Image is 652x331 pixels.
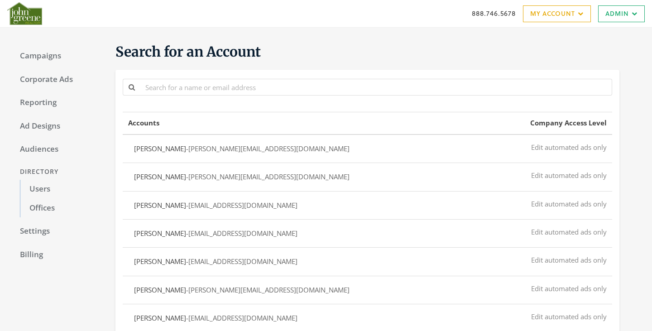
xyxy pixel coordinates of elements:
[531,140,607,154] div: Edit automated ads only
[531,282,607,296] div: Edit automated ads only
[128,225,419,242] button: [PERSON_NAME]-[EMAIL_ADDRESS][DOMAIN_NAME]
[186,172,350,181] span: - [PERSON_NAME][EMAIL_ADDRESS][DOMAIN_NAME]
[598,5,645,22] a: Admin
[531,168,607,182] div: Edit automated ads only
[11,93,108,112] a: Reporting
[134,172,186,181] span: [PERSON_NAME]
[128,197,419,214] button: [PERSON_NAME]-[EMAIL_ADDRESS][DOMAIN_NAME]
[531,253,607,267] div: Edit automated ads only
[186,257,297,266] span: - [EMAIL_ADDRESS][DOMAIN_NAME]
[140,79,612,96] input: Search for a name or email address
[128,282,419,298] button: [PERSON_NAME]-[PERSON_NAME][EMAIL_ADDRESS][DOMAIN_NAME]
[186,285,350,294] span: - [PERSON_NAME][EMAIL_ADDRESS][DOMAIN_NAME]
[186,201,297,210] span: - [EMAIL_ADDRESS][DOMAIN_NAME]
[20,180,108,199] a: Users
[186,313,297,322] span: - [EMAIL_ADDRESS][DOMAIN_NAME]
[11,140,108,159] a: Audiences
[186,144,350,153] span: - [PERSON_NAME][EMAIL_ADDRESS][DOMAIN_NAME]
[20,199,108,218] a: Offices
[129,84,135,91] i: Search for a name or email address
[11,117,108,136] a: Ad Designs
[186,229,297,238] span: - [EMAIL_ADDRESS][DOMAIN_NAME]
[128,140,419,157] button: [PERSON_NAME]-[PERSON_NAME][EMAIL_ADDRESS][DOMAIN_NAME]
[134,201,186,210] span: [PERSON_NAME]
[11,47,108,66] a: Campaigns
[128,310,419,326] button: [PERSON_NAME]-[EMAIL_ADDRESS][DOMAIN_NAME]
[531,225,607,239] div: Edit automated ads only
[11,222,108,241] a: Settings
[128,253,419,270] button: [PERSON_NAME]-[EMAIL_ADDRESS][DOMAIN_NAME]
[7,2,42,25] img: Adwerx
[531,310,607,324] div: Edit automated ads only
[134,313,186,322] span: [PERSON_NAME]
[123,112,425,134] th: Accounts
[11,163,108,180] div: Directory
[472,9,516,18] a: 888.746.5678
[523,5,591,22] a: My Account
[11,245,108,264] a: Billing
[134,285,186,294] span: [PERSON_NAME]
[11,70,108,89] a: Corporate Ads
[115,43,261,60] span: Search for an Account
[525,112,612,134] th: Company Access Level
[134,144,186,153] span: [PERSON_NAME]
[531,197,607,211] div: Edit automated ads only
[128,168,419,185] button: [PERSON_NAME]-[PERSON_NAME][EMAIL_ADDRESS][DOMAIN_NAME]
[134,229,186,238] span: [PERSON_NAME]
[134,257,186,266] span: [PERSON_NAME]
